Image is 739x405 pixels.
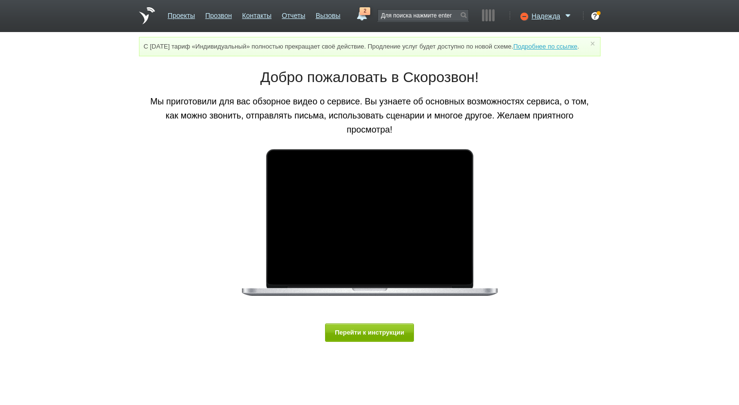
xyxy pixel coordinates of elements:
[146,95,593,136] p: Мы приготовили для вас обзорное видео о сервисе. Вы узнаете об основных возможностях сервиса, о т...
[282,7,305,21] a: Отчеты
[353,7,370,19] a: 2
[242,7,271,21] a: Контакты
[360,7,370,15] span: 2
[205,7,232,21] a: Прозвон
[532,11,560,21] span: Надежда
[139,7,155,24] a: На главную
[591,12,599,20] div: ?
[513,43,577,50] a: Подробнее по ссылке
[325,323,414,341] button: Перейти к инструкции
[146,67,593,87] h1: Добро пожаловать в Скорозвон!
[378,10,468,21] input: Для поиска нажмите enter
[588,41,597,46] a: ×
[139,37,601,56] div: С [DATE] тариф «Индивидуальный» полностью прекращает своё действие. Продление услуг будет доступн...
[168,7,195,21] a: Проекты
[316,7,341,21] a: Вызовы
[532,10,573,20] a: Надежда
